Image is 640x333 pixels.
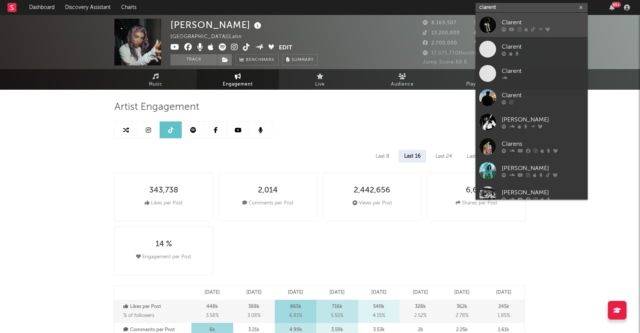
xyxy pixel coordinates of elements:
[361,69,443,90] a: Audience
[502,91,584,100] div: Clarent
[206,311,219,320] span: 3.58 %
[476,86,588,110] a: Clarent
[414,311,427,320] span: 2.52 %
[476,134,588,158] a: Clarens
[413,288,428,297] p: [DATE]
[329,288,345,297] p: [DATE]
[423,41,457,46] span: 2,700,000
[474,31,509,36] span: 5,940,000
[136,253,191,262] div: Engagement per Post
[353,199,392,208] div: Views per Post
[399,150,426,163] div: Last 16
[466,186,487,195] div: 6,663
[258,186,278,195] div: 2,014
[156,240,172,249] div: 14 %
[279,69,361,90] a: Live
[149,186,178,195] div: 343,738
[282,54,318,65] button: Summary
[454,288,470,297] p: [DATE]
[170,33,250,41] div: [GEOGRAPHIC_DATA] | Latin
[114,103,199,112] span: Artist Engagement
[170,54,217,65] button: Track
[279,43,292,53] button: Edit
[370,150,395,163] div: Last 8
[354,186,390,195] div: 2,442,656
[170,19,263,31] div: [PERSON_NAME]
[476,13,588,37] a: Clarent
[456,302,467,311] p: 362k
[456,199,497,208] div: Shares per Post
[474,41,502,46] span: 365,733
[502,188,584,197] div: [PERSON_NAME]
[476,183,588,207] a: [PERSON_NAME]
[371,288,387,297] p: [DATE]
[248,302,259,311] p: 388k
[236,54,279,65] a: Benchmark
[114,69,197,90] a: Music
[502,115,584,124] div: [PERSON_NAME]
[443,69,526,90] a: Playlists/Charts
[246,288,262,297] p: [DATE]
[289,311,302,320] span: 6.81 %
[331,311,343,320] span: 5.55 %
[391,80,414,89] span: Audience
[423,21,456,25] span: 8,169,507
[149,80,163,89] span: Music
[498,302,509,311] p: 245k
[474,21,511,25] span: 14,850,202
[609,4,615,10] button: 99+
[423,51,504,56] span: 17,071,770 Monthly Listeners
[476,110,588,134] a: [PERSON_NAME]
[123,313,154,318] span: % of followers
[423,31,460,36] span: 13,200,000
[476,37,588,61] a: Clarent
[223,80,253,89] span: Engagement
[502,18,584,27] div: Clarent
[315,80,325,89] span: Live
[242,199,293,208] div: Comments per Post
[292,58,314,62] span: Summary
[415,302,426,311] p: 328k
[197,69,279,90] a: Engagement
[332,302,342,311] p: 716k
[145,199,182,208] div: Likes per Post
[204,288,220,297] p: [DATE]
[246,56,274,65] span: Benchmark
[502,67,584,75] div: Clarent
[373,302,384,311] p: 540k
[247,311,261,320] span: 3.08 %
[423,60,467,65] span: Jump Score: 68.6
[456,311,468,320] span: 2.78 %
[476,61,588,86] a: Clarent
[373,311,385,320] span: 4.15 %
[206,302,218,311] p: 448k
[476,3,588,12] input: Search for artists
[290,302,301,311] p: 865k
[502,164,584,173] div: [PERSON_NAME]
[496,288,511,297] p: [DATE]
[288,288,303,297] p: [DATE]
[430,150,458,163] div: Last 24
[612,2,621,7] div: 99 +
[502,42,584,51] div: Clarent
[502,139,584,148] div: Clarens
[476,158,588,183] a: [PERSON_NAME]
[461,150,489,163] div: Last 50
[498,311,510,320] span: 1.85 %
[123,302,190,311] p: Likes per Post
[466,80,503,89] span: Playlists/Charts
